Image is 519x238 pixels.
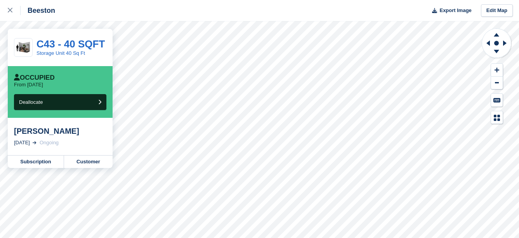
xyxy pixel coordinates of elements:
span: Deallocate [19,99,43,105]
a: Subscription [8,156,64,168]
div: Ongoing [40,139,59,147]
div: [DATE] [14,139,30,147]
button: Zoom Out [491,77,503,89]
div: Beeston [21,6,55,15]
img: arrow-right-light-icn-cde0832a797a2874e46488d9cf13f60e5c3a73dbe684e267c42b8395dfbc2abf.svg [33,141,36,144]
button: Map Legend [491,111,503,124]
button: Deallocate [14,94,106,110]
img: 40-sqft-unit.jpg [14,41,32,54]
button: Keyboard Shortcuts [491,94,503,107]
a: Storage Unit 40 Sq Ft [36,50,85,56]
p: From [DATE] [14,82,43,88]
div: [PERSON_NAME] [14,126,106,136]
button: Zoom In [491,64,503,77]
span: Export Image [439,7,471,14]
a: Customer [64,156,113,168]
a: C43 - 40 SQFT [36,38,105,50]
div: Occupied [14,74,55,82]
button: Export Image [427,4,472,17]
a: Edit Map [481,4,513,17]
